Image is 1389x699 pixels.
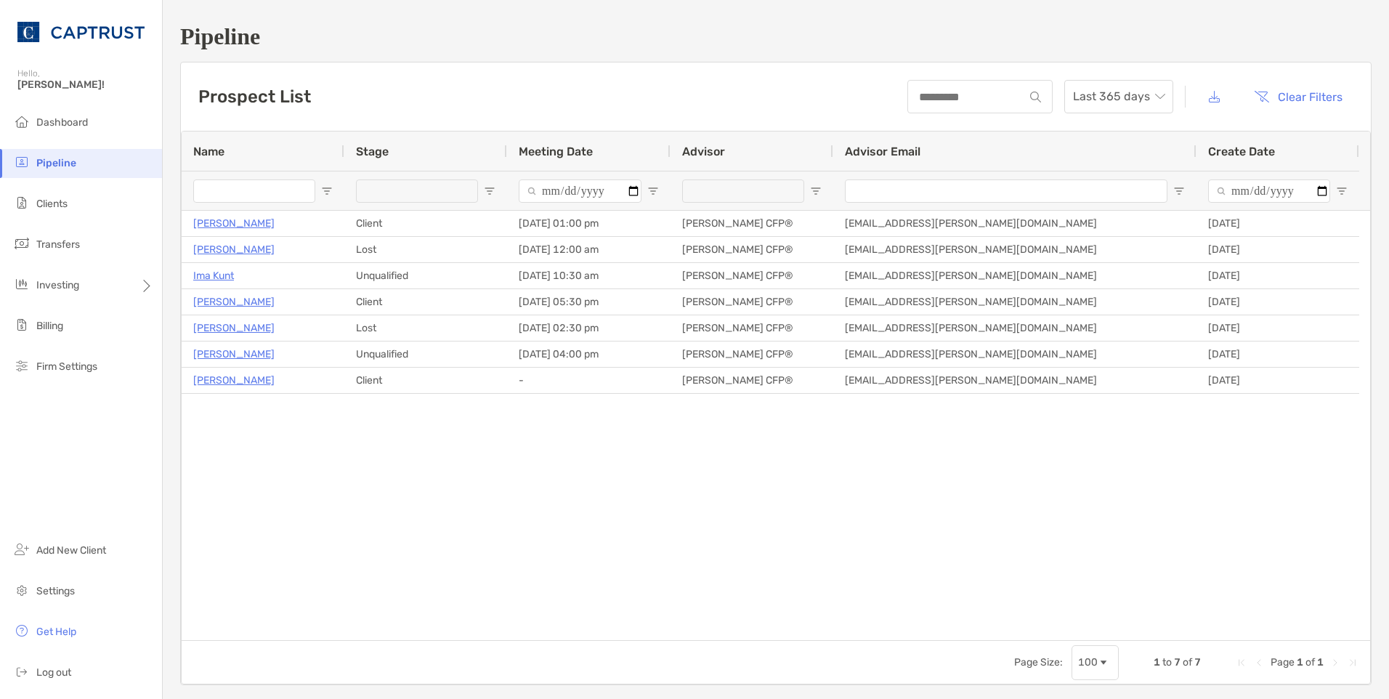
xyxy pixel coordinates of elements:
button: Open Filter Menu [321,185,333,197]
span: Advisor Email [845,145,920,158]
div: Lost [344,237,507,262]
input: Advisor Email Filter Input [845,179,1167,203]
div: [EMAIL_ADDRESS][PERSON_NAME][DOMAIN_NAME] [833,263,1196,288]
div: [DATE] [1196,368,1359,393]
div: Page Size: [1014,656,1063,668]
a: Ima Kunt [193,267,234,285]
span: of [1305,656,1315,668]
span: 1 [1297,656,1303,668]
img: input icon [1030,92,1041,102]
div: [DATE] [1196,315,1359,341]
div: - [507,368,671,393]
img: clients icon [13,194,31,211]
input: Meeting Date Filter Input [519,179,641,203]
button: Open Filter Menu [810,185,822,197]
span: Create Date [1208,145,1275,158]
div: [PERSON_NAME] CFP® [671,211,833,236]
span: Page [1271,656,1295,668]
img: investing icon [13,275,31,293]
span: Settings [36,585,75,597]
span: Clients [36,198,68,210]
a: [PERSON_NAME] [193,293,275,311]
div: [PERSON_NAME] CFP® [671,342,833,367]
button: Open Filter Menu [484,185,495,197]
div: [EMAIL_ADDRESS][PERSON_NAME][DOMAIN_NAME] [833,211,1196,236]
span: Get Help [36,626,76,638]
span: Investing [36,279,79,291]
span: 7 [1194,656,1201,668]
button: Open Filter Menu [1336,185,1348,197]
div: [EMAIL_ADDRESS][PERSON_NAME][DOMAIN_NAME] [833,342,1196,367]
div: Lost [344,315,507,341]
button: Open Filter Menu [1173,185,1185,197]
div: [PERSON_NAME] CFP® [671,315,833,341]
div: [DATE] [1196,237,1359,262]
img: transfers icon [13,235,31,252]
a: [PERSON_NAME] [193,371,275,389]
div: 100 [1078,656,1098,668]
a: [PERSON_NAME] [193,241,275,259]
span: Meeting Date [519,145,593,158]
span: Advisor [682,145,725,158]
div: Unqualified [344,263,507,288]
div: [PERSON_NAME] CFP® [671,368,833,393]
h3: Prospect List [198,86,311,107]
div: [DATE] 05:30 pm [507,289,671,315]
img: CAPTRUST Logo [17,6,145,58]
input: Name Filter Input [193,179,315,203]
span: 1 [1317,656,1324,668]
img: dashboard icon [13,113,31,130]
span: Billing [36,320,63,332]
div: [DATE] 10:30 am [507,263,671,288]
h1: Pipeline [180,23,1372,50]
span: 1 [1154,656,1160,668]
div: Client [344,211,507,236]
div: [DATE] [1196,342,1359,367]
img: billing icon [13,316,31,334]
div: [PERSON_NAME] CFP® [671,289,833,315]
input: Create Date Filter Input [1208,179,1330,203]
div: [PERSON_NAME] CFP® [671,237,833,262]
div: [DATE] 04:00 pm [507,342,671,367]
img: firm-settings icon [13,357,31,374]
span: of [1183,656,1192,668]
div: [EMAIL_ADDRESS][PERSON_NAME][DOMAIN_NAME] [833,315,1196,341]
div: [DATE] 12:00 am [507,237,671,262]
span: Transfers [36,238,80,251]
span: Dashboard [36,116,88,129]
img: settings icon [13,581,31,599]
div: [DATE] [1196,289,1359,315]
span: Log out [36,666,71,679]
span: Last 365 days [1073,81,1165,113]
span: Stage [356,145,389,158]
div: [DATE] 02:30 pm [507,315,671,341]
span: 7 [1174,656,1181,668]
img: add_new_client icon [13,541,31,558]
div: [DATE] 01:00 pm [507,211,671,236]
button: Clear Filters [1243,81,1353,113]
div: Client [344,368,507,393]
span: Firm Settings [36,360,97,373]
span: [PERSON_NAME]! [17,78,153,91]
div: Next Page [1329,657,1341,668]
a: [PERSON_NAME] [193,319,275,337]
div: [DATE] [1196,263,1359,288]
div: Previous Page [1253,657,1265,668]
a: [PERSON_NAME] [193,345,275,363]
img: get-help icon [13,622,31,639]
div: Last Page [1347,657,1358,668]
button: Open Filter Menu [647,185,659,197]
span: Name [193,145,224,158]
a: [PERSON_NAME] [193,214,275,233]
div: Unqualified [344,342,507,367]
div: [PERSON_NAME] CFP® [671,263,833,288]
div: [EMAIL_ADDRESS][PERSON_NAME][DOMAIN_NAME] [833,289,1196,315]
div: [EMAIL_ADDRESS][PERSON_NAME][DOMAIN_NAME] [833,237,1196,262]
div: First Page [1236,657,1247,668]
